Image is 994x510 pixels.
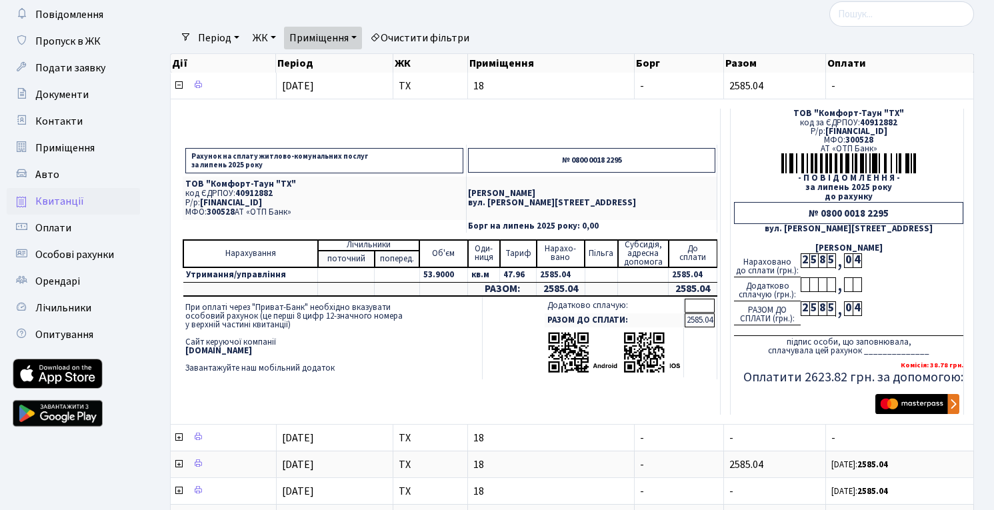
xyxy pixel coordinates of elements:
[831,459,888,471] small: [DATE]:
[7,161,140,188] a: Авто
[7,215,140,241] a: Оплати
[844,301,853,316] div: 0
[7,135,140,161] a: Приміщення
[284,27,362,49] a: Приміщення
[829,1,974,27] input: Пошук...
[282,431,314,445] span: [DATE]
[857,485,888,497] b: 2585.04
[853,253,861,268] div: 4
[835,253,844,269] div: ,
[468,222,715,231] p: Борг на липень 2025 року: 0,00
[734,119,963,127] div: код за ЄДРПОУ:
[734,225,963,233] div: вул. [PERSON_NAME][STREET_ADDRESS]
[473,81,629,91] span: 18
[545,313,684,327] td: РАЗОМ ДО СПЛАТИ:
[835,277,844,293] div: ,
[537,267,585,283] td: 2585.04
[7,188,140,215] a: Квитанції
[734,145,963,153] div: АТ «ОТП Банк»
[473,433,629,443] span: 18
[318,240,420,251] td: Лічильники
[640,431,644,445] span: -
[171,54,276,73] th: Дії
[734,277,801,301] div: Додатково сплачую (грн.):
[640,457,644,472] span: -
[365,27,475,49] a: Очистити фільтри
[734,136,963,145] div: МФО:
[35,247,114,262] span: Особові рахунки
[500,267,537,283] td: 47.96
[473,459,629,470] span: 18
[734,174,963,183] div: - П О В І Д О М Л Е Н Н Я -
[669,267,717,283] td: 2585.04
[734,202,963,224] div: № 0800 0018 2295
[640,484,644,499] span: -
[853,301,861,316] div: 4
[729,79,763,93] span: 2585.04
[831,433,968,443] span: -
[857,459,888,471] b: 2585.04
[669,282,717,296] td: 2585.04
[734,127,963,136] div: Р/р:
[729,457,763,472] span: 2585.04
[7,1,140,28] a: Повідомлення
[35,194,84,209] span: Квитанції
[399,81,463,91] span: ТХ
[734,335,963,355] div: підпис особи, що заповнювала, сплачувала цей рахунок ______________
[809,253,818,268] div: 5
[468,148,715,173] p: № 0800 0018 2295
[809,301,818,316] div: 5
[282,484,314,499] span: [DATE]
[207,206,235,218] span: 300528
[640,79,644,93] span: -
[468,240,500,267] td: Оди- ниця
[7,28,140,55] a: Пропуск в ЖК
[825,125,887,137] span: [FINANCIAL_ID]
[724,54,827,73] th: Разом
[818,301,827,316] div: 8
[282,79,314,93] span: [DATE]
[729,431,733,445] span: -
[734,193,963,201] div: до рахунку
[282,457,314,472] span: [DATE]
[537,240,585,267] td: Нарахо- вано
[35,87,89,102] span: Документи
[545,299,684,313] td: Додатково сплачую:
[235,187,273,199] span: 40912882
[734,244,963,253] div: [PERSON_NAME]
[35,274,80,289] span: Орендарі
[7,295,140,321] a: Лічильники
[247,27,281,49] a: ЖК
[399,459,463,470] span: ТХ
[393,54,469,73] th: ЖК
[35,301,91,315] span: Лічильники
[419,240,467,267] td: Об'єм
[801,301,809,316] div: 2
[734,369,963,385] h5: Оплатити 2623.82 грн. за допомогою:
[399,433,463,443] span: ТХ
[7,268,140,295] a: Орендарі
[635,54,724,73] th: Борг
[183,267,318,283] td: Утримання/управління
[831,485,888,497] small: [DATE]:
[7,81,140,108] a: Документи
[860,117,897,129] span: 40912882
[35,167,59,182] span: Авто
[318,251,375,267] td: поточний
[375,251,419,267] td: поперед.
[7,108,140,135] a: Контакти
[468,282,537,296] td: РАЗОМ:
[468,189,715,198] p: [PERSON_NAME]
[835,301,844,317] div: ,
[185,345,252,357] b: [DOMAIN_NAME]
[500,240,537,267] td: Тариф
[35,61,105,75] span: Подати заявку
[200,197,262,209] span: [FINANCIAL_ID]
[826,54,974,73] th: Оплати
[7,321,140,348] a: Опитування
[901,360,963,370] b: Комісія: 38.78 грн.
[468,199,715,207] p: вул. [PERSON_NAME][STREET_ADDRESS]
[468,267,500,283] td: кв.м
[399,486,463,497] span: ТХ
[473,486,629,497] span: 18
